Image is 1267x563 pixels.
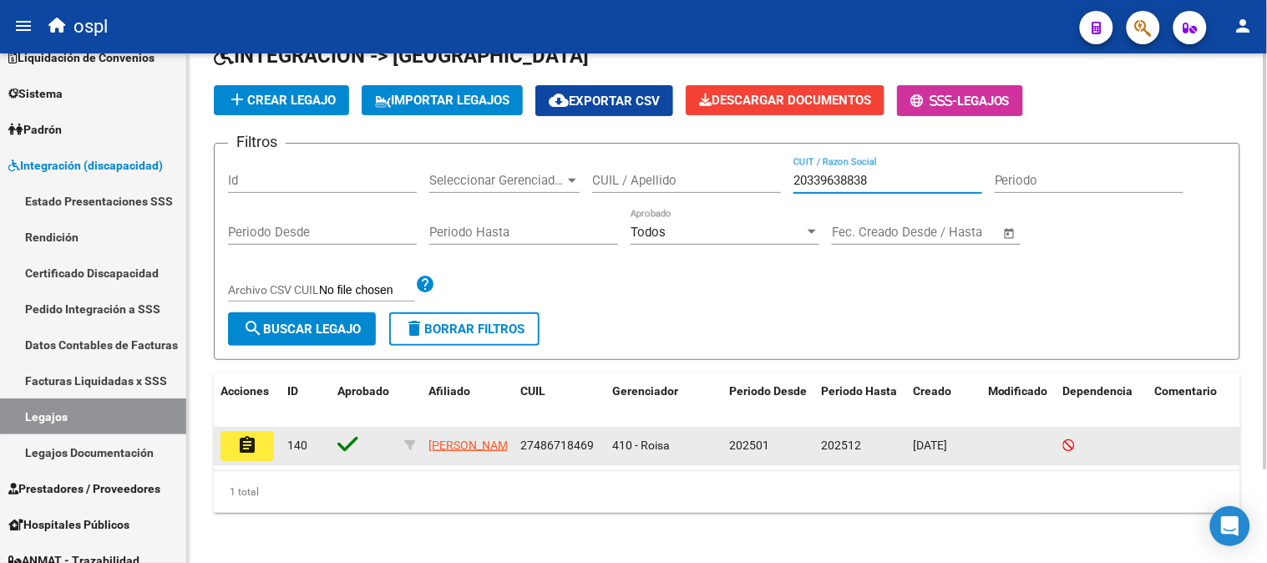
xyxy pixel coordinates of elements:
[910,94,957,109] span: -
[8,156,163,175] span: Integración (discapacidad)
[1001,224,1020,243] button: Open calendar
[237,435,257,455] mat-icon: assignment
[227,89,247,109] mat-icon: add
[337,384,389,398] span: Aprobado
[1148,373,1249,429] datatable-header-cell: Comentario
[612,439,670,452] span: 410 - Roisa
[913,439,947,452] span: [DATE]
[243,318,263,338] mat-icon: search
[319,283,415,298] input: Archivo CSV CUIL
[428,439,518,452] span: [PERSON_NAME]
[287,384,298,398] span: ID
[549,94,660,109] span: Exportar CSV
[606,373,722,429] datatable-header-cell: Gerenciador
[1057,373,1148,429] datatable-header-cell: Dependencia
[404,318,424,338] mat-icon: delete
[243,322,361,337] span: Buscar Legajo
[913,384,951,398] span: Creado
[981,373,1057,429] datatable-header-cell: Modificado
[729,439,769,452] span: 202501
[362,85,523,115] button: IMPORTAR LEGAJOS
[729,384,807,398] span: Periodo Desde
[13,16,33,36] mat-icon: menu
[429,173,565,188] span: Seleccionar Gerenciador
[901,225,982,240] input: End date
[814,373,906,429] datatable-header-cell: Periodo Hasta
[8,515,129,534] span: Hospitales Públicos
[228,312,376,346] button: Buscar Legajo
[228,130,286,154] h3: Filtros
[821,439,861,452] span: 202512
[686,85,884,115] button: Descargar Documentos
[214,44,589,68] span: INTEGRACION -> [GEOGRAPHIC_DATA]
[1210,506,1250,546] div: Open Intercom Messenger
[549,90,569,110] mat-icon: cloud_download
[227,93,336,108] span: Crear Legajo
[612,384,678,398] span: Gerenciador
[832,225,886,240] input: Start date
[8,84,63,103] span: Sistema
[8,479,160,498] span: Prestadores / Proveedores
[722,373,814,429] datatable-header-cell: Periodo Desde
[389,312,540,346] button: Borrar Filtros
[220,384,269,398] span: Acciones
[514,373,606,429] datatable-header-cell: CUIL
[331,373,398,429] datatable-header-cell: Aprobado
[1234,16,1254,36] mat-icon: person
[422,373,514,429] datatable-header-cell: Afiliado
[228,283,319,297] span: Archivo CSV CUIL
[214,373,281,429] datatable-header-cell: Acciones
[957,94,1010,109] span: Legajos
[520,384,545,398] span: CUIL
[988,384,1048,398] span: Modificado
[8,48,155,67] span: Liquidación de Convenios
[897,85,1023,116] button: -Legajos
[1155,384,1218,398] span: Comentario
[415,274,435,294] mat-icon: help
[631,225,666,240] span: Todos
[404,322,525,337] span: Borrar Filtros
[281,373,331,429] datatable-header-cell: ID
[214,471,1240,513] div: 1 total
[535,85,673,116] button: Exportar CSV
[520,439,594,452] span: 27486718469
[906,373,981,429] datatable-header-cell: Creado
[375,93,509,108] span: IMPORTAR LEGAJOS
[699,93,871,108] span: Descargar Documentos
[8,120,62,139] span: Padrón
[214,85,349,115] button: Crear Legajo
[1063,384,1133,398] span: Dependencia
[287,439,307,452] span: 140
[821,384,897,398] span: Periodo Hasta
[428,384,470,398] span: Afiliado
[73,8,108,45] span: ospl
